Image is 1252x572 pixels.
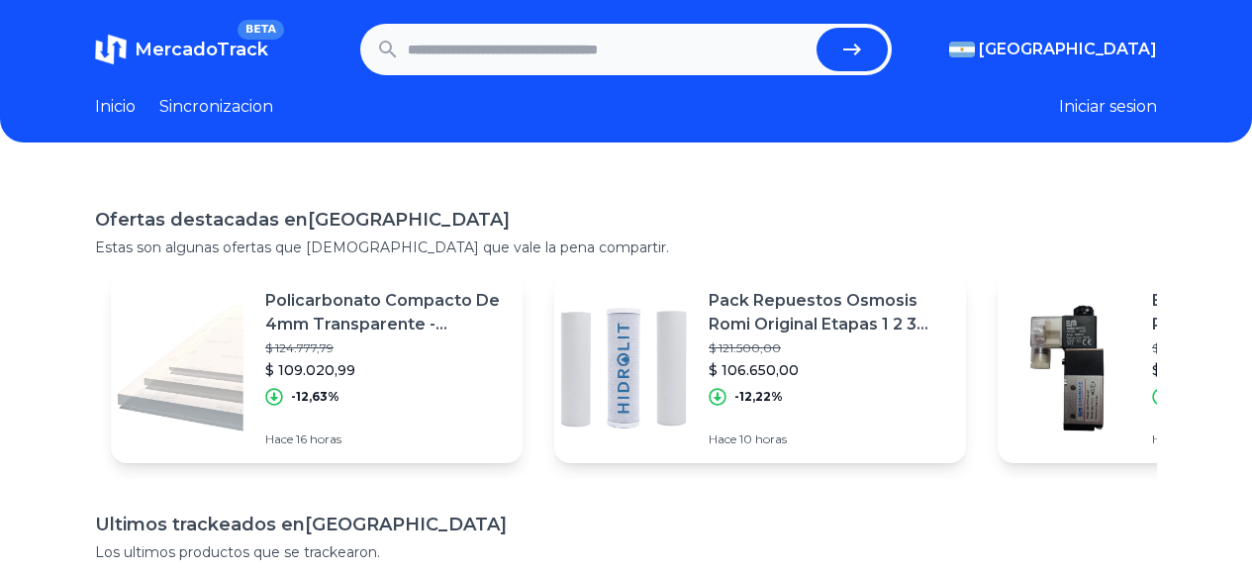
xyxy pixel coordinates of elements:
span: MercadoTrack [135,39,268,60]
img: Featured image [111,299,249,437]
p: Policarbonato Compacto De 4mm Transparente - 1500mm X 1000mm [265,289,507,336]
p: $ 109.020,99 [265,360,507,380]
p: -12,22% [734,389,783,405]
img: Featured image [554,299,693,437]
h1: Ofertas destacadas en [GEOGRAPHIC_DATA] [95,206,1157,234]
p: $ 106.650,00 [709,360,950,380]
img: Featured image [998,299,1136,437]
p: Estas son algunas ofertas que [DEMOGRAPHIC_DATA] que vale la pena compartir. [95,238,1157,257]
p: Los ultimos productos que se trackearon. [95,542,1157,562]
a: Featured imagePolicarbonato Compacto De 4mm Transparente - 1500mm X 1000mm$ 124.777,79$ 109.020,9... [111,273,523,463]
p: $ 124.777,79 [265,340,507,356]
p: Hace 16 horas [265,431,507,447]
a: Featured imagePack Repuestos Osmosis Romi Original Etapas 1 2 3 Hidrolit$ 121.500,00$ 106.650,00-... [554,273,966,463]
span: BETA [238,20,284,40]
p: Hace 10 horas [709,431,950,447]
a: Inicio [95,95,136,119]
a: MercadoTrackBETA [95,34,268,65]
img: Argentina [949,42,975,57]
button: [GEOGRAPHIC_DATA] [949,38,1157,61]
a: Sincronizacion [159,95,273,119]
button: Iniciar sesion [1059,95,1157,119]
p: -12,63% [291,389,339,405]
p: $ 121.500,00 [709,340,950,356]
span: [GEOGRAPHIC_DATA] [979,38,1157,61]
h1: Ultimos trackeados en [GEOGRAPHIC_DATA] [95,511,1157,538]
p: Pack Repuestos Osmosis Romi Original Etapas 1 2 3 Hidrolit [709,289,950,336]
img: MercadoTrack [95,34,127,65]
